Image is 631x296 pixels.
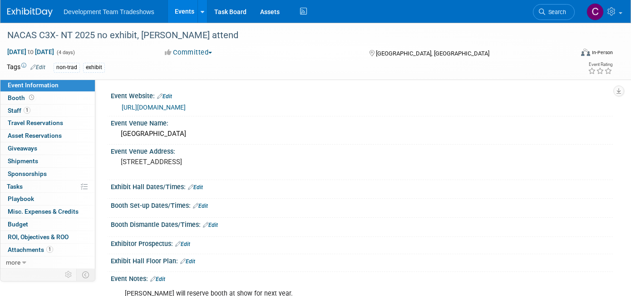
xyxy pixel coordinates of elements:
span: more [6,259,20,266]
a: Playbook [0,193,95,205]
span: Booth [8,94,36,101]
a: Edit [175,241,190,247]
button: Committed [162,48,216,57]
span: Asset Reservations [8,132,62,139]
a: Staff1 [0,105,95,117]
div: Event Rating [588,62,612,67]
div: Exhibit Hall Dates/Times: [111,180,613,192]
a: Sponsorships [0,168,95,180]
span: Sponsorships [8,170,47,177]
a: Shipments [0,155,95,167]
a: Edit [203,222,218,228]
a: Edit [180,258,195,265]
img: Courtney Perkins [587,3,604,20]
span: Misc. Expenses & Credits [8,208,79,215]
span: Event Information [8,81,59,89]
span: Booth not reserved yet [27,94,36,101]
span: Attachments [8,246,53,253]
a: Giveaways [0,142,95,155]
div: Event Venue Name: [111,116,613,128]
td: Toggle Event Tabs [77,269,95,281]
a: Tasks [0,181,95,193]
span: Budget [8,221,28,228]
pre: [STREET_ADDRESS] [121,158,310,166]
div: NACAS C3X- NT 2025 no exhibit, [PERSON_NAME] attend [4,27,561,44]
a: Edit [188,184,203,191]
img: ExhibitDay [7,8,53,17]
div: [GEOGRAPHIC_DATA] [118,127,606,141]
td: Tags [7,62,45,73]
div: Booth Dismantle Dates/Times: [111,218,613,230]
div: Event Website: [111,89,613,101]
div: exhibit [83,63,105,72]
span: (4 days) [56,50,75,55]
div: Exhibit Hall Floor Plan: [111,254,613,266]
span: Giveaways [8,145,37,152]
a: Misc. Expenses & Credits [0,206,95,218]
span: Shipments [8,157,38,165]
span: 1 [24,107,30,114]
a: Edit [30,64,45,70]
a: [URL][DOMAIN_NAME] [122,104,186,111]
span: to [26,48,35,55]
a: Event Information [0,79,95,91]
a: Attachments1 [0,244,95,256]
div: Event Venue Address: [111,145,613,156]
a: Edit [150,276,165,282]
span: Search [545,9,566,15]
a: Edit [157,93,172,100]
a: Booth [0,92,95,104]
span: Development Team Tradeshows [64,8,154,15]
img: Format-Inperson.png [581,49,590,56]
span: [DATE] [DATE] [7,48,54,56]
div: In-Person [592,49,613,56]
span: ROI, Objectives & ROO [8,233,69,241]
div: Event Format [523,47,613,61]
a: Travel Reservations [0,117,95,129]
td: Personalize Event Tab Strip [61,269,77,281]
a: Asset Reservations [0,130,95,142]
div: Exhibitor Prospectus: [111,237,613,249]
div: Event Notes: [111,272,613,284]
a: Search [533,4,575,20]
span: Staff [8,107,30,114]
a: Budget [0,218,95,231]
a: Edit [193,203,208,209]
span: Playbook [8,195,34,202]
div: Booth Set-up Dates/Times: [111,199,613,211]
a: more [0,256,95,269]
span: Tasks [7,183,23,190]
span: 1 [46,246,53,253]
span: Travel Reservations [8,119,63,126]
div: non-trad [54,63,80,72]
span: [GEOGRAPHIC_DATA], [GEOGRAPHIC_DATA] [376,50,489,57]
a: ROI, Objectives & ROO [0,231,95,243]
